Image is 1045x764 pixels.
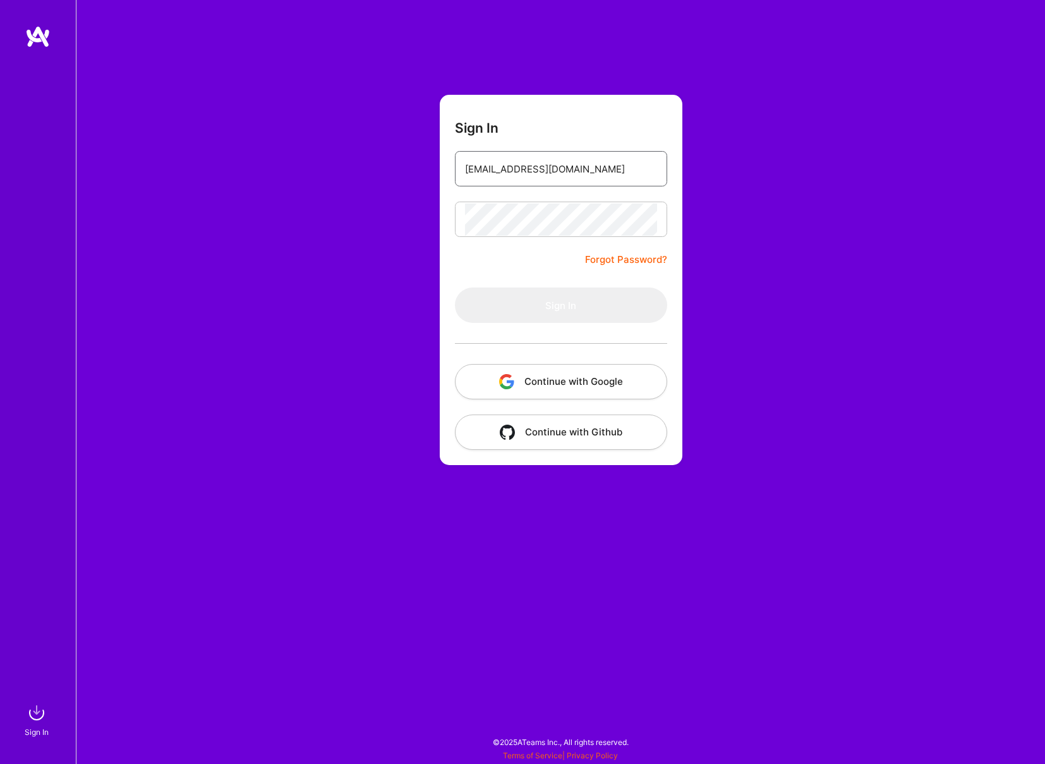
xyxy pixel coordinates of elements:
[455,120,498,136] h3: Sign In
[585,252,667,267] a: Forgot Password?
[455,288,667,323] button: Sign In
[27,700,49,739] a: sign inSign In
[25,725,49,739] div: Sign In
[24,700,49,725] img: sign in
[76,726,1045,758] div: © 2025 ATeams Inc., All rights reserved.
[455,415,667,450] button: Continue with Github
[500,425,515,440] img: icon
[503,751,618,760] span: |
[503,751,562,760] a: Terms of Service
[465,153,657,185] input: Email...
[499,374,514,389] img: icon
[25,25,51,48] img: logo
[455,364,667,399] button: Continue with Google
[567,751,618,760] a: Privacy Policy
